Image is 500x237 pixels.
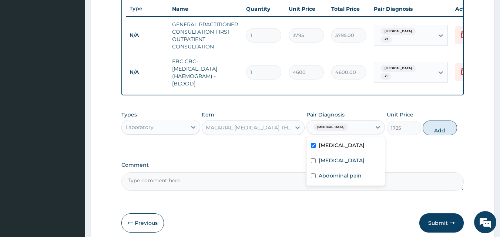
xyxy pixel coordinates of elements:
[121,213,164,233] button: Previous
[381,36,392,43] span: + 2
[319,142,365,149] label: [MEDICAL_DATA]
[43,71,102,146] span: We're online!
[328,1,370,16] th: Total Price
[38,41,124,51] div: Chat with us now
[168,1,242,16] th: Name
[121,4,139,21] div: Minimize live chat window
[168,17,242,54] td: GENERAL PRACTITIONER CONSULTATION FIRST OUTPATIENT CONSULTATION
[14,37,30,55] img: d_794563401_company_1708531726252_794563401
[285,1,328,16] th: Unit Price
[202,111,214,118] label: Item
[319,157,365,164] label: [MEDICAL_DATA]
[121,112,137,118] label: Types
[423,121,457,135] button: Add
[121,162,464,168] label: Comment
[126,28,168,42] td: N/A
[126,2,168,16] th: Type
[381,65,416,72] span: [MEDICAL_DATA]
[370,1,452,16] th: Pair Diagnosis
[242,1,285,16] th: Quantity
[381,28,416,35] span: [MEDICAL_DATA]
[381,73,391,80] span: + 1
[126,65,168,79] td: N/A
[452,1,489,16] th: Actions
[387,111,413,118] label: Unit Price
[4,158,141,184] textarea: Type your message and hit 'Enter'
[313,123,348,131] span: [MEDICAL_DATA]
[206,124,292,131] div: MALARIAL [MEDICAL_DATA] THICK AND THIN FILMS - [BLOOD]
[306,111,345,118] label: Pair Diagnosis
[168,54,242,91] td: FBC CBC-[MEDICAL_DATA] (HAEMOGRAM) - [BLOOD]
[319,172,362,179] label: Abdominal pain
[125,123,154,131] div: Laboratory
[419,213,464,233] button: Submit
